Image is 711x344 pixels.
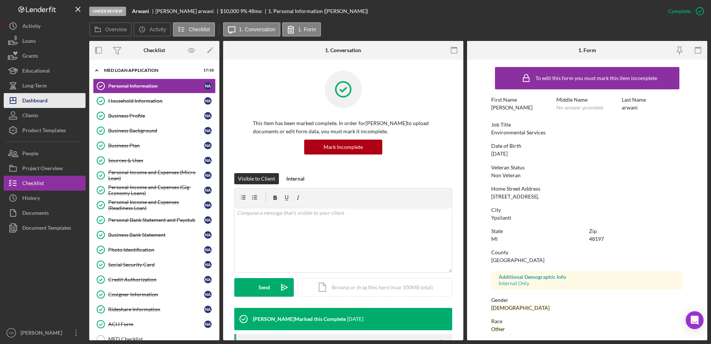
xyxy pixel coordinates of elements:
div: N a [204,291,212,298]
div: People [22,146,38,163]
a: Social Security CardNa [93,257,216,272]
div: 17 / 18 [200,68,214,73]
div: County [491,249,683,255]
p: This item has been marked complete. In order for [PERSON_NAME] to upload documents or edit form d... [253,119,434,136]
div: Personal Income and Expenses (Readiness Loan) [108,199,204,211]
a: Personal Income and Expenses (Micro Loan)Na [93,168,216,183]
div: MI [491,236,498,242]
div: Personal Income and Expenses (Micro Loan) [108,169,204,181]
div: Dashboard [22,93,48,110]
a: Loans [4,34,86,48]
button: Overview [89,22,132,36]
div: Sources & Uses [108,157,204,163]
div: First Name [491,97,553,103]
button: Activity [133,22,171,36]
a: Photo IdentificationNa [93,242,216,257]
div: Rideshare Information [108,306,204,312]
b: Arwani [132,8,149,14]
button: Document Templates [4,220,86,235]
a: Dashboard [4,93,86,108]
time: 2025-09-19 14:02 [347,316,363,322]
button: Activity [4,19,86,34]
div: arwani [622,105,638,111]
div: N a [204,142,212,149]
a: Cosigner InformationNa [93,287,216,302]
div: N a [204,246,212,254]
a: ACH FormNa [93,317,216,332]
div: Complete [668,4,691,19]
div: [PERSON_NAME] [491,105,533,111]
button: Checklist [173,22,215,36]
button: Mark Incomplete [304,140,382,155]
div: Internal [286,173,305,184]
button: Clients [4,108,86,123]
div: Under Review [89,7,126,16]
div: N a [204,276,212,283]
div: MED Loan Application [104,68,195,73]
div: Project Overview [22,161,63,178]
button: Product Templates [4,123,86,138]
div: 1. Conversation [325,47,361,53]
a: Personal Income and Expenses (Gig-Economy Loans)Na [93,183,216,198]
div: 48 mo [248,8,262,14]
button: Internal [283,173,308,184]
div: Other [491,326,505,332]
div: [DATE] [491,151,508,157]
div: 9 % [240,8,247,14]
div: N a [204,172,212,179]
div: Business Plan [108,143,204,149]
button: 1. Form [282,22,321,36]
a: Business PlanNa [93,138,216,153]
a: Personal Income and Expenses (Readiness Loan)Na [93,198,216,213]
button: Educational [4,63,86,78]
div: [PERSON_NAME] arwani [155,8,220,14]
button: History [4,191,86,206]
div: N a [204,231,212,239]
div: Personal Bank Statement and Paystub [108,217,204,223]
button: Documents [4,206,86,220]
div: Gender [491,297,683,303]
a: Rideshare InformationNa [93,302,216,317]
div: N a [204,157,212,164]
div: Environmental Services [491,130,546,136]
div: Household Information [108,98,204,104]
div: Veteran Status [491,165,683,171]
div: Documents [22,206,49,222]
a: People [4,146,86,161]
button: Visible to Client [234,173,279,184]
button: TD[PERSON_NAME] [4,325,86,340]
div: Long-Term [22,78,47,95]
div: Send [258,278,270,297]
a: Personal InformationNa [93,79,216,93]
label: Checklist [189,26,210,32]
div: [PERSON_NAME] [19,325,67,342]
div: Open Intercom Messenger [686,311,704,329]
button: Project Overview [4,161,86,176]
div: State [491,228,585,234]
button: Long-Term [4,78,86,93]
a: Household InformationNa [93,93,216,108]
div: N a [204,201,212,209]
div: Visible to Client [238,173,275,184]
div: N a [204,82,212,90]
div: Home Street Address [491,186,683,192]
div: Grants [22,48,38,65]
div: N a [204,216,212,224]
div: Non Veteran [491,172,521,178]
button: Send [234,278,294,297]
div: Checklist [22,176,44,192]
div: 48197 [589,236,604,242]
div: Cosigner Information [108,292,204,297]
div: Middle Name [556,97,618,103]
div: Social Security Card [108,262,204,268]
div: To edit this form you must mark this item incomplete [535,75,657,81]
div: Product Templates [22,123,66,140]
div: N a [204,97,212,105]
div: History [22,191,40,207]
a: Business BackgroundNa [93,123,216,138]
